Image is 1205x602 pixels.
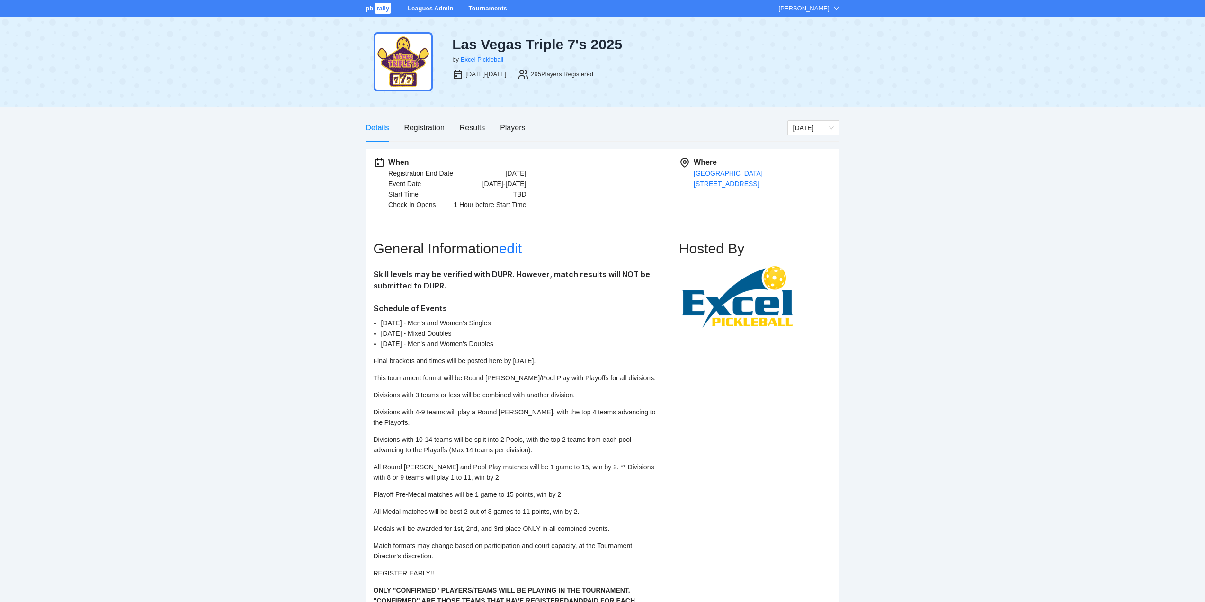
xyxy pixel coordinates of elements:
div: Players [500,122,525,134]
div: [DATE] [505,168,526,179]
p: All Round [PERSON_NAME] and Pool Play matches will be 1 game to 15, win by 2. ** Divisions with 8... [374,462,658,483]
img: excel.png [679,264,797,330]
div: Start Time [388,189,419,199]
div: 1 Hour before Start Time [454,199,526,210]
p: Divisions with 4-9 teams will play a Round [PERSON_NAME], with the top 4 teams advancing to the P... [374,407,658,428]
span: pb [366,5,374,12]
p: All Medal matches will be best 2 out of 3 games to 11 points, win by 2. [374,506,658,517]
div: Details [366,122,389,134]
h2: General Information [374,240,679,257]
div: by [452,55,459,64]
span: down [833,5,839,11]
h3: Skill levels may be verified with DUPR. However, match results will NOT be submitted to DUPR. [374,269,658,291]
p: Divisions with 3 teams or less will be combined with another division. [374,390,658,400]
p: This tournament format will be Round [PERSON_NAME]/Pool Play with Playoffs for all divisions. [374,373,658,383]
li: [DATE] - Men's and Women's Singles [381,318,658,328]
li: [DATE] - Men's and Women's Doubles [381,339,658,349]
span: rally [375,3,391,14]
div: TBD [513,189,527,199]
div: Las Vegas Triple 7's 2025 [452,36,674,53]
a: Leagues Admin [408,5,453,12]
a: pbrally [366,5,393,12]
div: Registration [404,122,444,134]
div: [DATE]-[DATE] [465,70,506,79]
div: When [388,157,526,168]
div: 295 Players Registered [531,70,593,79]
a: [GEOGRAPHIC_DATA][STREET_ADDRESS] [694,170,763,188]
div: Where [694,157,831,168]
p: Playoff Pre-Medal matches will be 1 game to 15 points, win by 2. [374,489,658,500]
p: Divisions with 10-14 teams will be split into 2 Pools, with the top 2 teams from each pool advanc... [374,434,658,455]
div: Check In Opens [388,199,436,210]
u: REGISTER EARLY!! [374,569,434,577]
a: edit [499,241,522,256]
h3: Schedule of Events [374,303,658,314]
img: tiple-sevens-24.png [374,32,433,91]
li: [DATE] - Mixed Doubles [381,328,658,339]
div: [PERSON_NAME] [779,4,830,13]
a: Tournaments [468,5,507,12]
div: Registration End Date [388,168,453,179]
p: Medals will be awarded for 1st, 2nd, and 3rd place ONLY in all combined events. [374,523,658,534]
div: Event Date [388,179,421,189]
u: Final brackets and times will be posted here by [DATE]. [374,357,536,365]
p: Match formats may change based on participation and court capacity, at the Tournament Director's ... [374,540,658,561]
a: Excel Pickleball [461,56,503,63]
div: Results [460,122,485,134]
div: [DATE]-[DATE] [482,179,527,189]
h2: Hosted By [679,240,832,257]
span: Sunday [793,121,834,135]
